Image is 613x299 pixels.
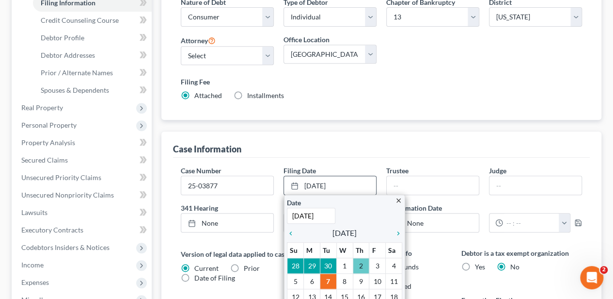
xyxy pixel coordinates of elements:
a: close [395,195,402,206]
a: Executory Contracts [14,221,152,239]
td: 29 [304,258,320,274]
span: Prior [244,264,260,272]
span: Date of Filing [194,274,235,282]
span: Unsecured Priority Claims [21,173,101,182]
i: chevron_left [287,230,299,237]
a: None [387,214,479,232]
span: Expenses [21,278,49,286]
td: 7 [320,274,336,289]
span: Prior / Alternate Names [41,68,113,77]
td: 28 [287,258,304,274]
th: F [369,243,386,258]
th: W [336,243,353,258]
td: 3 [369,258,386,274]
i: close [395,197,402,204]
input: 1/1/2013 [287,208,335,224]
span: Credit Counseling Course [41,16,119,24]
span: Income [21,261,44,269]
span: Real Property [21,103,63,112]
label: Judge [489,166,506,176]
td: 6 [304,274,320,289]
label: 341 Hearing [176,203,381,213]
a: Spouses & Dependents [33,82,152,99]
span: Secured Claims [21,156,68,164]
label: Office Location [283,34,330,45]
span: Unsecured Nonpriority Claims [21,191,114,199]
th: Tu [320,243,336,258]
a: Property Analysis [14,134,152,151]
td: 11 [386,274,402,289]
span: Property Analysis [21,138,75,147]
td: 4 [386,258,402,274]
span: Executory Contracts [21,226,83,234]
th: Su [287,243,304,258]
label: Case Number [181,166,221,176]
td: 5 [287,274,304,289]
label: Confirmation Date [381,203,587,213]
input: -- : -- [503,214,559,232]
input: -- [489,176,582,195]
span: Debtor Profile [41,33,84,42]
span: [DATE] [332,227,357,239]
label: Filing Date [283,166,316,176]
td: 1 [336,258,353,274]
span: Attached [194,91,222,100]
span: Codebtors Insiders & Notices [21,243,110,251]
label: Attorney [181,34,216,46]
label: Trustee [386,166,409,176]
div: Case Information [173,143,241,155]
i: chevron_right [390,230,402,237]
a: Lawsuits [14,204,152,221]
td: 2 [353,258,369,274]
th: Sa [386,243,402,258]
a: [DATE] [284,176,376,195]
span: Yes [475,263,485,271]
a: Unsecured Priority Claims [14,169,152,186]
span: Spouses & Dependents [41,86,109,94]
span: No [510,263,519,271]
iframe: Intercom live chat [580,266,603,289]
td: 30 [320,258,336,274]
a: Credit Counseling Course [33,12,152,29]
a: Unsecured Nonpriority Claims [14,186,152,204]
td: 10 [369,274,386,289]
span: 2 [600,266,608,274]
input: -- [387,176,479,195]
span: Current [194,264,219,272]
span: Personal Property [21,121,77,129]
a: chevron_left [287,227,299,239]
a: Secured Claims [14,151,152,169]
a: Debtor Addresses [33,47,152,64]
span: Debtor Addresses [41,51,95,59]
a: Debtor Profile [33,29,152,47]
input: Enter case number... [181,176,273,195]
label: Date [287,198,301,208]
a: Prior / Alternate Names [33,64,152,82]
th: Th [353,243,369,258]
label: Filing Fee [181,77,582,87]
span: Lawsuits [21,208,47,216]
th: M [304,243,320,258]
a: None [181,214,273,232]
td: 9 [353,274,369,289]
label: Debtor is a tax exempt organization [461,248,582,258]
span: Installments [247,91,284,100]
label: Version of legal data applied to case [181,248,301,260]
td: 8 [336,274,353,289]
a: chevron_right [390,227,402,239]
